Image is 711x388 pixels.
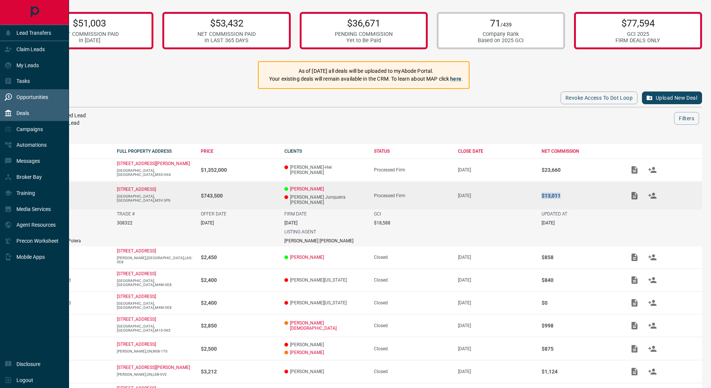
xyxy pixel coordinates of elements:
p: 71 [478,18,524,29]
p: [PERSON_NAME],ON,N0B-1T0 [117,349,193,353]
p: [PERSON_NAME]-Hei [PERSON_NAME] [284,165,367,175]
div: Closed [374,323,450,328]
p: [GEOGRAPHIC_DATA],[GEOGRAPHIC_DATA],M4M-0E8 [117,301,193,310]
p: Lease - Double End [33,277,109,283]
p: [STREET_ADDRESS] [117,294,156,299]
p: OFFER DATE [201,211,227,217]
div: PRICE [201,149,277,154]
span: Add / View Documents [626,167,643,172]
p: [DATE] [458,323,534,328]
p: [DATE] [458,277,534,283]
span: Match Clients [643,277,661,282]
div: NET COMMISSION PAID [197,31,256,37]
div: NET COMMISSION PAID [60,31,119,37]
p: $1,352,000 [201,167,277,173]
div: in [DATE] [60,37,119,44]
a: [STREET_ADDRESS] [117,317,156,322]
div: FIRM DEALS ONLY [615,37,660,44]
p: $2,850 [201,323,277,329]
div: in LAST 365 DAYS [197,37,256,44]
p: Purchase - Co-Op [33,193,109,198]
p: [PERSON_NAME] [PERSON_NAME] [284,238,353,243]
span: Add / View Documents [626,277,643,282]
div: CLIENTS [284,149,367,154]
div: Processed Firm [374,193,450,198]
a: [STREET_ADDRESS] [117,187,156,192]
a: [PERSON_NAME] [290,255,324,260]
div: Based on 2025 GCI [478,37,524,44]
p: $77,594 [615,18,660,29]
p: $2,400 [201,277,277,283]
span: Add / View Documents [626,369,643,374]
div: GCI 2025 [615,31,660,37]
p: $743,500 [201,193,277,199]
p: $2,450 [201,254,277,260]
button: Revoke Access to Dot Loop [561,91,637,104]
a: here [450,76,461,82]
p: [DATE] [458,346,534,351]
div: Closed [374,300,450,305]
p: $51,003 [60,18,119,29]
p: [DATE] [458,300,534,305]
p: [PERSON_NAME] Junqueira [PERSON_NAME] [284,195,367,205]
p: Lease - Co-Op [33,346,109,351]
p: $998 [542,323,618,329]
span: Add / View Documents [626,254,643,260]
p: Your existing deals will remain available in the CRM. To learn about MAP click . [269,75,463,83]
button: Upload New Deal [642,91,702,104]
p: $3,212 [201,369,277,375]
a: [STREET_ADDRESS] [117,342,156,347]
button: Filters [674,112,699,125]
p: [DATE] [458,255,534,260]
a: [STREET_ADDRESS] [117,248,156,254]
a: [PERSON_NAME] [290,186,324,192]
p: As of [DATE] all deals will be uploaded to myAbode Portal. [269,67,463,75]
p: GCI [374,211,381,217]
div: Yet to Be Paid [335,37,393,44]
div: PENDING COMMISSION [335,31,393,37]
div: Processed Firm [374,167,450,173]
p: [DATE] [201,220,214,226]
a: [STREET_ADDRESS][PERSON_NAME] [117,161,190,166]
a: [PERSON_NAME] [290,350,324,355]
span: Match Clients [643,254,661,260]
div: DEAL TYPE [33,149,109,154]
span: Match Clients [643,369,661,374]
span: /439 [500,22,512,28]
p: [GEOGRAPHIC_DATA],[GEOGRAPHIC_DATA],M4M-0E8 [117,279,193,287]
span: Match Clients [643,346,661,351]
p: [PERSON_NAME],[GEOGRAPHIC_DATA],L6G-0E8 [117,256,193,264]
span: Match Clients [643,323,661,328]
p: [GEOGRAPHIC_DATA],[GEOGRAPHIC_DATA],M5S-0A6 [117,168,193,177]
p: $0 [542,300,618,306]
p: [DATE] [458,369,534,374]
div: Closed [374,255,450,260]
div: Company Rank [478,31,524,37]
p: TRADE # [117,211,135,217]
span: Match Clients [643,300,661,305]
p: [PERSON_NAME] [284,342,367,347]
p: $2,400 [201,300,277,306]
p: [PERSON_NAME],ON,L6B-0V2 [117,372,193,376]
div: CLOSE DATE [458,149,534,154]
p: [DATE] [542,220,555,226]
p: [DATE] [458,193,534,198]
p: FIRM DATE [284,211,307,217]
span: Add / View Documents [626,193,643,198]
span: Add / View Documents [626,323,643,328]
p: UPDATED AT [542,211,567,217]
div: FULL PROPERTY ADDRESS [117,149,193,154]
p: [STREET_ADDRESS] [117,271,156,276]
p: $18,588 [374,220,390,226]
p: $1,124 [542,369,618,375]
p: Lease - Listing [33,323,109,328]
p: $53,432 [197,18,256,29]
div: STATUS [374,149,450,154]
p: [DATE] [458,167,534,173]
p: $2,500 [201,346,277,352]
